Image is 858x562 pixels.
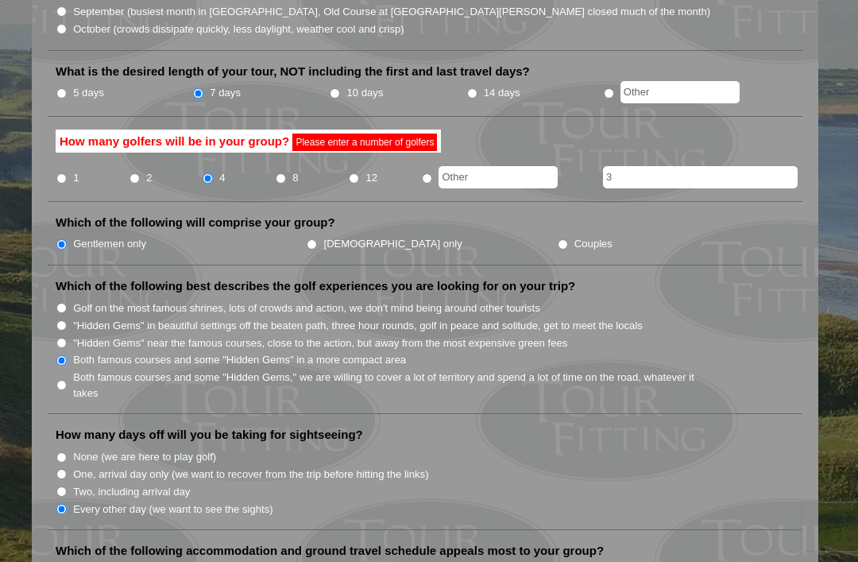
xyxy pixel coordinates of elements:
[73,484,190,500] label: Two, including arrival day
[620,81,740,103] input: Other
[73,318,643,334] label: "Hidden Gems" in beautiful settings off the beaten path, three hour rounds, golf in peace and sol...
[73,370,712,401] label: Both famous courses and some "Hidden Gems," we are willing to cover a lot of territory and spend ...
[146,170,152,186] label: 2
[574,236,613,252] label: Couples
[56,130,441,153] label: How many golfers will be in your group?
[324,236,462,252] label: [DEMOGRAPHIC_DATA] only
[292,134,437,151] span: Please enter a number of golfers
[603,166,798,188] input: Additional non-golfers? Please specify #
[56,427,363,443] label: How many days off will you be taking for sightseeing?
[484,85,520,101] label: 14 days
[73,21,404,37] label: October (crowds dissipate quickly, less daylight, weather cool and crisp)
[73,170,79,186] label: 1
[219,170,225,186] label: 4
[56,64,530,79] label: What is the desired length of your tour, NOT including the first and last travel days?
[56,543,604,559] label: Which of the following accommodation and ground travel schedule appeals most to your group?
[73,300,540,316] label: Golf on the most famous shrines, lots of crowds and action, we don't mind being around other tour...
[73,449,216,465] label: None (we are here to play golf)
[210,85,241,101] label: 7 days
[73,85,104,101] label: 5 days
[439,166,558,188] input: Other
[56,278,575,294] label: Which of the following best describes the golf experiences you are looking for on your trip?
[73,335,567,351] label: "Hidden Gems" near the famous courses, close to the action, but away from the most expensive gree...
[73,352,406,368] label: Both famous courses and some "Hidden Gems" in a more compact area
[73,236,146,252] label: Gentlemen only
[56,215,335,231] label: Which of the following will comprise your group?
[292,170,298,186] label: 8
[73,502,272,517] label: Every other day (we want to see the sights)
[347,85,384,101] label: 10 days
[73,4,710,20] label: September (busiest month in [GEOGRAPHIC_DATA], Old Course at [GEOGRAPHIC_DATA][PERSON_NAME] close...
[73,467,428,483] label: One, arrival day only (we want to recover from the trip before hitting the links)
[365,170,377,186] label: 12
